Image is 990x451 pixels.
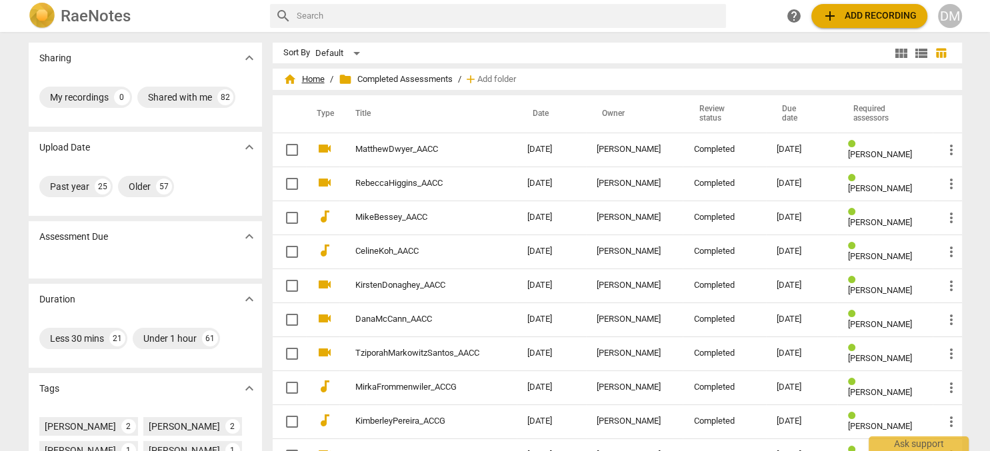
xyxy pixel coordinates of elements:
div: Default [315,43,365,64]
span: audiotrack [317,242,333,258]
span: [PERSON_NAME] [848,285,912,295]
span: / [330,75,333,85]
div: 82 [217,89,233,105]
span: Review status: completed [848,377,861,387]
span: Review status: completed [848,309,861,319]
span: more_vert [943,414,959,430]
div: 25 [95,179,111,195]
td: [DATE] [517,133,586,167]
div: Completed [693,145,755,155]
th: Review status [683,95,766,133]
div: 0 [114,89,130,105]
span: [PERSON_NAME] [848,149,912,159]
p: Tags [39,382,59,396]
div: 61 [202,330,218,346]
img: Logo [29,3,55,29]
h2: RaeNotes [61,7,131,25]
span: more_vert [943,176,959,192]
div: [PERSON_NAME] [597,246,673,256]
span: [PERSON_NAME] [848,353,912,363]
div: [PERSON_NAME] [597,314,673,324]
th: Date [517,95,586,133]
span: [PERSON_NAME] [848,319,912,329]
div: Completed [693,348,755,358]
td: [DATE] [517,201,586,234]
a: LogoRaeNotes [29,3,259,29]
div: [DATE] [777,145,827,155]
span: expand_more [241,139,257,155]
button: Upload [811,4,927,28]
div: [DATE] [777,348,827,358]
td: [DATE] [517,370,586,404]
span: audiotrack [317,209,333,225]
div: [DATE] [777,416,827,426]
button: Show more [239,289,259,309]
td: [DATE] [517,404,586,438]
span: [PERSON_NAME] [848,387,912,397]
div: [PERSON_NAME] [597,179,673,189]
span: more_vert [943,278,959,294]
span: view_module [893,45,909,61]
div: Shared with me [148,91,212,104]
div: Completed [693,179,755,189]
div: [PERSON_NAME] [149,420,220,433]
span: [PERSON_NAME] [848,183,912,193]
div: [DATE] [777,246,827,256]
div: [PERSON_NAME] [597,382,673,392]
p: Upload Date [39,141,90,155]
span: / [458,75,461,85]
span: more_vert [943,244,959,260]
td: [DATE] [517,167,586,201]
span: Home [283,73,325,86]
button: Show more [239,48,259,68]
td: [DATE] [517,336,586,370]
span: help [786,8,802,24]
span: more_vert [943,210,959,226]
span: folder [339,73,352,86]
span: expand_more [241,380,257,396]
button: Show more [239,226,259,246]
div: [PERSON_NAME] [597,348,673,358]
div: Completed [693,213,755,223]
button: Show more [239,378,259,398]
span: expand_more [241,228,257,244]
a: KimberleyPereira_ACCG [355,416,479,426]
a: RebeccaHiggins_AACC [355,179,479,189]
span: audiotrack [317,412,333,428]
span: Completed Assessments [339,73,453,86]
div: Completed [693,314,755,324]
div: Completed [693,382,755,392]
div: [PERSON_NAME] [597,416,673,426]
div: Completed [693,416,755,426]
button: Tile view [891,43,911,63]
a: CelineKoh_AACC [355,246,479,256]
span: expand_more [241,50,257,66]
div: [DATE] [777,179,827,189]
a: KirstenDonaghey_AACC [355,280,479,290]
span: view_list [913,45,929,61]
span: Review status: completed [848,173,861,183]
div: 2 [121,419,136,434]
div: [PERSON_NAME] [597,280,673,290]
th: Type [306,95,339,133]
span: search [275,8,291,24]
span: home [283,73,297,86]
span: [PERSON_NAME] [848,217,912,227]
span: Review status: completed [848,343,861,353]
div: Sort By [283,48,310,58]
button: DM [938,4,962,28]
p: Sharing [39,51,71,65]
span: Review status: completed [848,207,861,217]
div: [PERSON_NAME] [597,145,673,155]
span: table_chart [935,47,947,59]
div: 2 [225,419,240,434]
span: more_vert [943,346,959,362]
p: Duration [39,292,75,306]
a: DanaMcCann_AACC [355,314,479,324]
div: Older [129,180,151,193]
a: MikeBessey_AACC [355,213,479,223]
button: Show more [239,137,259,157]
div: 57 [156,179,172,195]
div: [DATE] [777,314,827,324]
